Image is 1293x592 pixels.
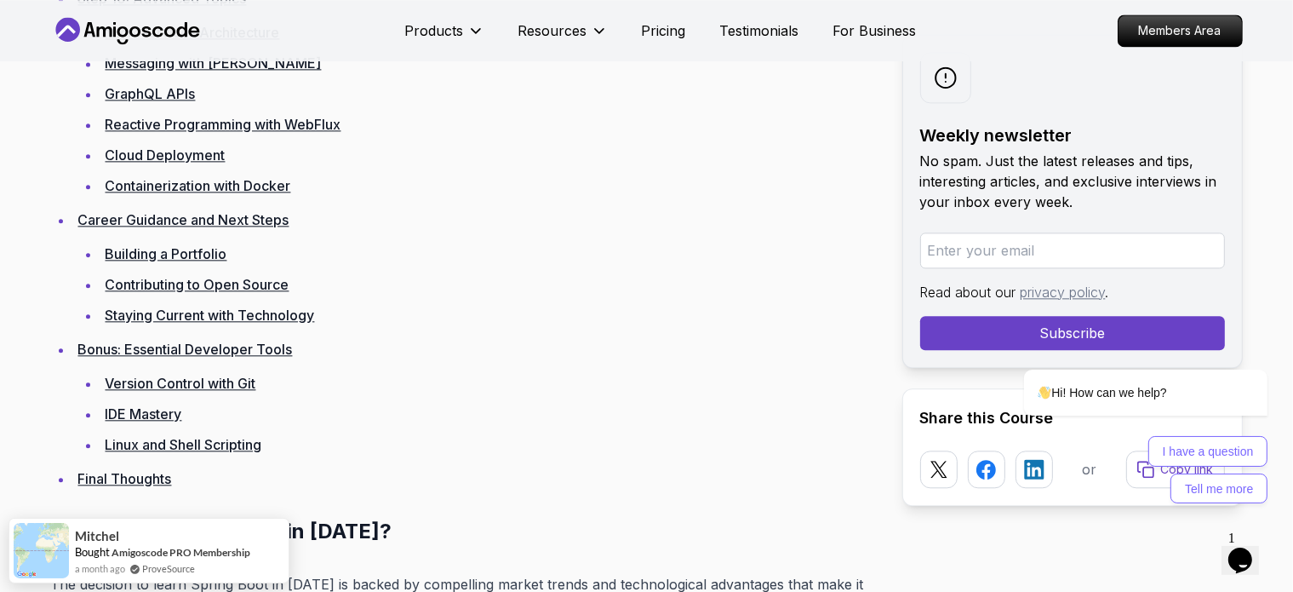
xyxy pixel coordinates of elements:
[1221,524,1276,575] iframe: chat widget
[405,20,464,41] p: Products
[1119,15,1242,46] p: Members Area
[518,20,608,55] button: Resources
[920,124,1225,147] h2: Weekly newsletter
[106,116,341,133] a: Reactive Programming with WebFlux
[75,561,125,576] span: a month ago
[833,20,917,41] a: For Business
[106,405,182,422] a: IDE Mastery
[106,147,226,164] a: Cloud Deployment
[405,20,484,55] button: Products
[106,55,322,72] a: Messaging with [PERSON_NAME]
[142,561,195,576] a: ProveSource
[106,375,256,392] a: Version Control with Git
[518,20,587,41] p: Resources
[106,307,315,324] a: Staying Current with Technology
[920,406,1225,430] h2: Share this Course
[720,20,799,41] a: Testimonials
[970,216,1276,515] iframe: chat widget
[1118,14,1243,47] a: Members Area
[75,529,119,543] span: Mitchel
[106,177,291,194] a: Containerization with Docker
[78,211,289,228] a: Career Guidance and Next Steps
[75,545,110,559] span: Bought
[112,546,250,559] a: Amigoscode PRO Membership
[920,233,1225,268] input: Enter your email
[920,316,1225,350] button: Subscribe
[14,523,69,578] img: provesource social proof notification image
[51,518,875,545] h2: Why Learn Spring Boot in [DATE]?
[78,470,172,487] a: Final Thoughts
[106,245,227,262] a: Building a Portfolio
[920,282,1225,302] p: Read about our .
[78,341,293,358] a: Bonus: Essential Developer Tools
[106,436,262,453] a: Linux and Shell Scripting
[106,276,289,293] a: Contributing to Open Source
[642,20,686,41] a: Pricing
[106,85,196,102] a: GraphQL APIs
[920,151,1225,212] p: No spam. Just the latest releases and tips, interesting articles, and exclusive interviews in you...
